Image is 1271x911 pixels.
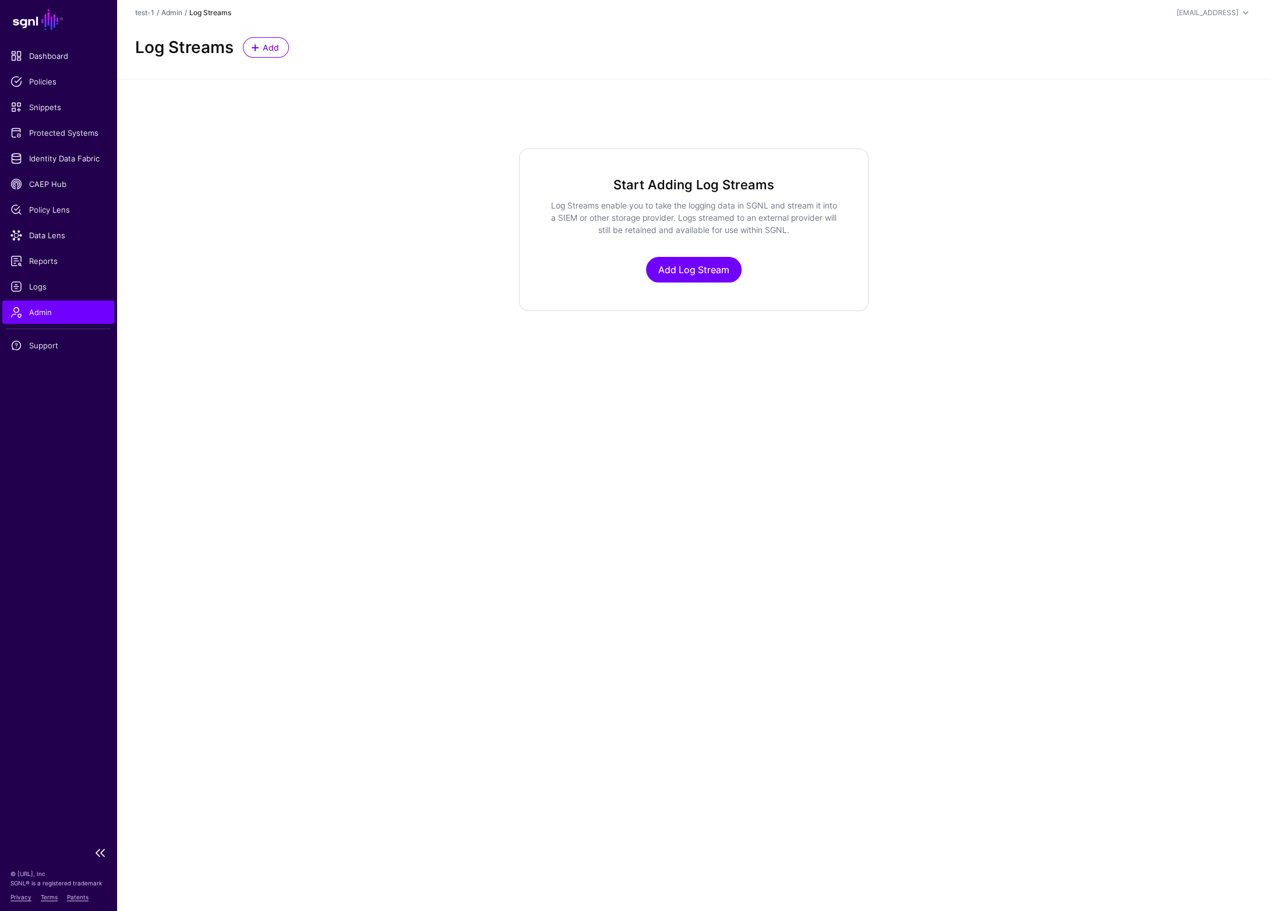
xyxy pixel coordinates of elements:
a: CAEP Hub [2,172,114,196]
a: Policy Lens [2,198,114,221]
div: / [154,8,161,18]
span: Add [262,41,281,54]
span: Policy Lens [10,204,106,216]
a: Logs [2,275,114,298]
a: Protected Systems [2,121,114,144]
span: Protected Systems [10,127,106,139]
span: Admin [10,306,106,318]
span: Logs [10,281,106,292]
a: SGNL [7,7,110,33]
span: Policies [10,76,106,87]
h3: Start Adding Log Streams [548,177,840,192]
a: Privacy [10,894,31,901]
div: [EMAIL_ADDRESS] [1177,8,1238,18]
p: © [URL], Inc [10,869,106,878]
a: Reports [2,249,114,273]
span: CAEP Hub [10,178,106,190]
a: Dashboard [2,44,114,68]
span: Dashboard [10,50,106,62]
span: Snippets [10,101,106,113]
span: Data Lens [10,229,106,241]
a: Admin [2,301,114,324]
a: Add Log Stream [646,257,742,283]
a: test-1 [135,8,154,17]
span: Identity Data Fabric [10,153,106,164]
a: Identity Data Fabric [2,147,114,170]
a: Policies [2,70,114,93]
a: Snippets [2,96,114,119]
p: SGNL® is a registered trademark [10,878,106,888]
a: Patents [67,894,89,901]
a: Terms [41,894,58,901]
div: / [182,8,189,18]
p: Log Streams enable you to take the logging data in SGNL and stream it into a SIEM or other storag... [548,199,840,236]
strong: Log Streams [189,8,231,17]
a: Data Lens [2,224,114,247]
a: Admin [161,8,182,17]
h2: Log Streams [135,38,234,58]
span: Support [10,340,106,351]
span: Reports [10,255,106,267]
